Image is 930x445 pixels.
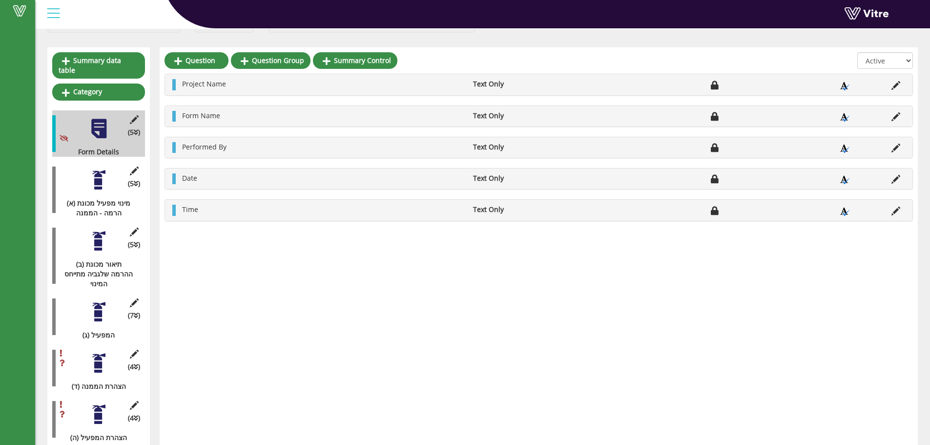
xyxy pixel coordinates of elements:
[165,52,228,69] a: Question
[52,330,138,340] div: (ג) המפעיל
[182,111,220,120] span: Form Name
[182,142,227,151] span: Performed By
[128,413,140,423] span: (4 )
[52,147,138,157] div: Form Details
[52,433,138,443] div: (ה) הצהרת המפעיל
[182,79,226,88] span: Project Name
[468,142,578,152] li: Text Only
[128,311,140,320] span: (7 )
[52,84,145,100] a: Category
[52,198,138,218] div: (א) מינוי מפעיל מכונת הרמה - הממנה
[128,127,140,137] span: (5 )
[468,111,578,121] li: Text Only
[128,179,140,189] span: (5 )
[182,205,198,214] span: Time
[52,259,138,289] div: (ב) תיאור מכונת ההרמה שלגביה מתייחס המינוי
[52,52,145,79] a: Summary data table
[313,52,397,69] a: Summary Control
[52,381,138,391] div: (ד) הצהרת הממנה
[128,240,140,250] span: (5 )
[128,362,140,372] span: (4 )
[468,79,578,89] li: Text Only
[468,205,578,214] li: Text Only
[468,173,578,183] li: Text Only
[231,52,310,69] a: Question Group
[182,173,197,183] span: Date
